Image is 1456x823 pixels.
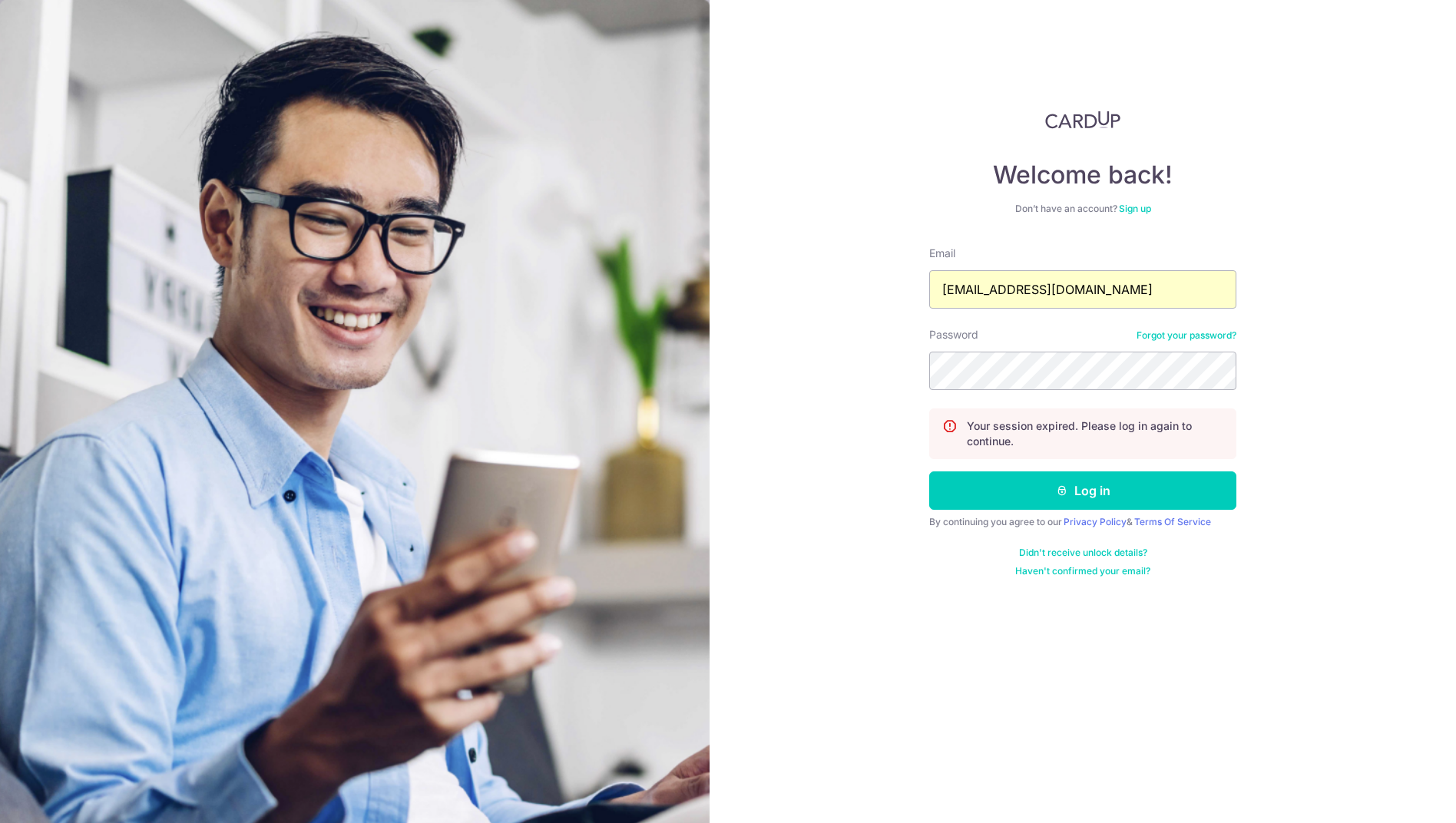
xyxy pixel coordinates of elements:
div: By continuing you agree to our & [929,516,1236,528]
label: Email [929,246,955,261]
p: Your session expired. Please log in again to continue. [967,418,1223,449]
label: Password [929,327,978,342]
div: Don’t have an account? [929,203,1236,215]
input: Enter your Email [929,270,1236,309]
a: Forgot your password? [1137,329,1236,342]
a: Haven't confirmed your email? [1015,565,1150,577]
a: Privacy Policy [1064,516,1127,527]
a: Terms Of Service [1134,516,1211,527]
img: CardUp Logo [1045,111,1120,129]
h4: Welcome back! [929,160,1236,190]
a: Sign up [1119,203,1151,214]
a: Didn't receive unlock details? [1019,547,1147,559]
button: Log in [929,471,1236,510]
